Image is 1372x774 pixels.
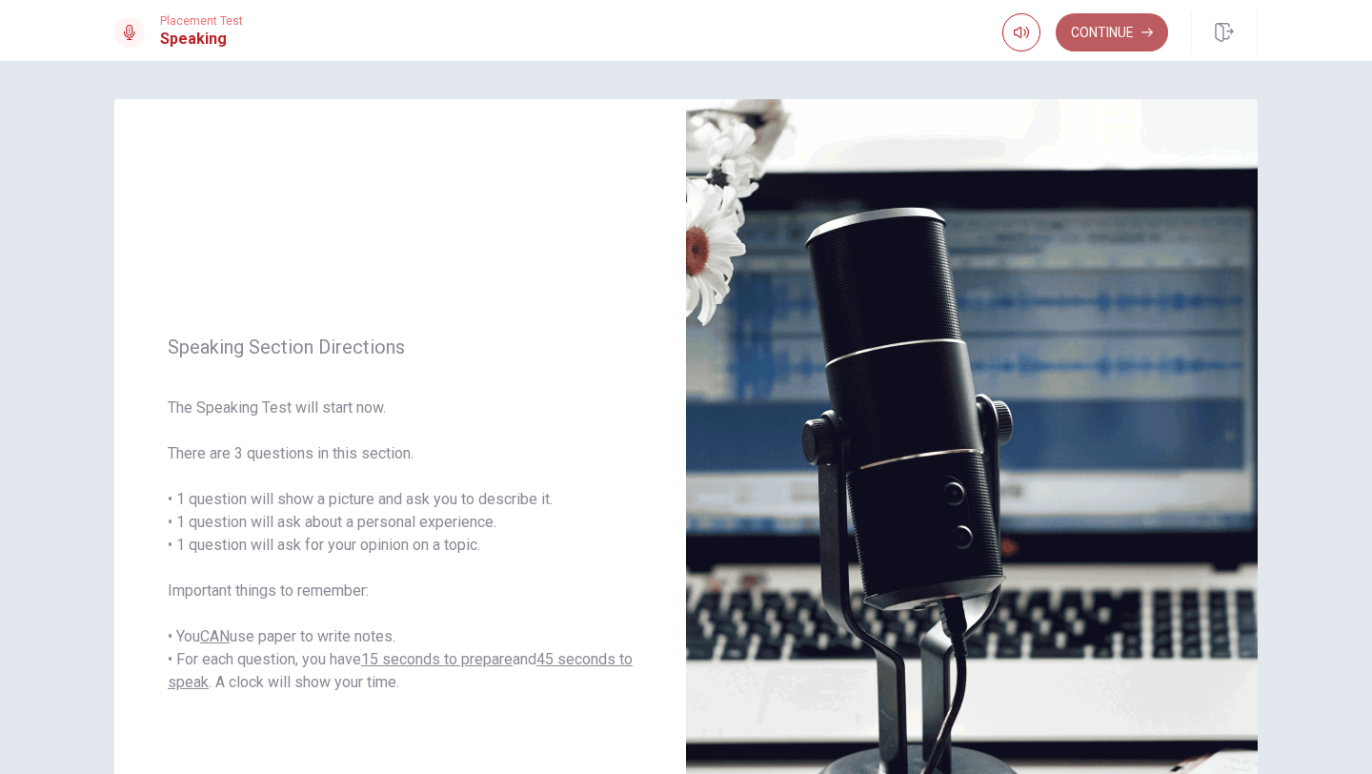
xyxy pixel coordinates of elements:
u: CAN [200,627,230,645]
button: Continue [1056,13,1168,51]
h1: Speaking [160,28,243,51]
span: Placement Test [160,14,243,28]
span: Speaking Section Directions [168,336,633,358]
span: The Speaking Test will start now. There are 3 questions in this section. • 1 question will show a... [168,397,633,694]
u: 15 seconds to prepare [361,650,513,668]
